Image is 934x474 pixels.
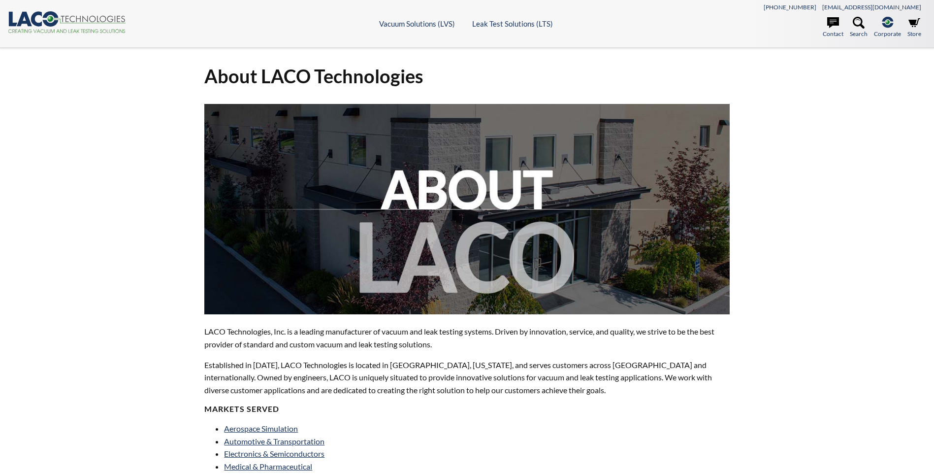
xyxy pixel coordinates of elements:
[472,19,553,28] a: Leak Test Solutions (LTS)
[224,437,324,446] a: Automotive & Transportation
[224,462,312,471] a: Medical & Pharmaceutical
[823,17,843,38] a: Contact
[224,449,324,458] a: Electronics & Semiconductors
[204,404,279,413] strong: MARKETS SERVED
[204,325,729,350] p: LACO Technologies, Inc. is a leading manufacturer of vacuum and leak testing systems. Driven by i...
[874,29,901,38] span: Corporate
[204,359,729,397] p: Established in [DATE], LACO Technologies is located in [GEOGRAPHIC_DATA], [US_STATE], and serves ...
[907,17,921,38] a: Store
[204,104,729,314] img: about-laco.jpg
[850,17,868,38] a: Search
[764,3,816,11] a: [PHONE_NUMBER]
[204,64,729,88] h1: About LACO Technologies
[822,3,921,11] a: [EMAIL_ADDRESS][DOMAIN_NAME]
[224,424,298,433] a: Aerospace Simulation
[379,19,455,28] a: Vacuum Solutions (LVS)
